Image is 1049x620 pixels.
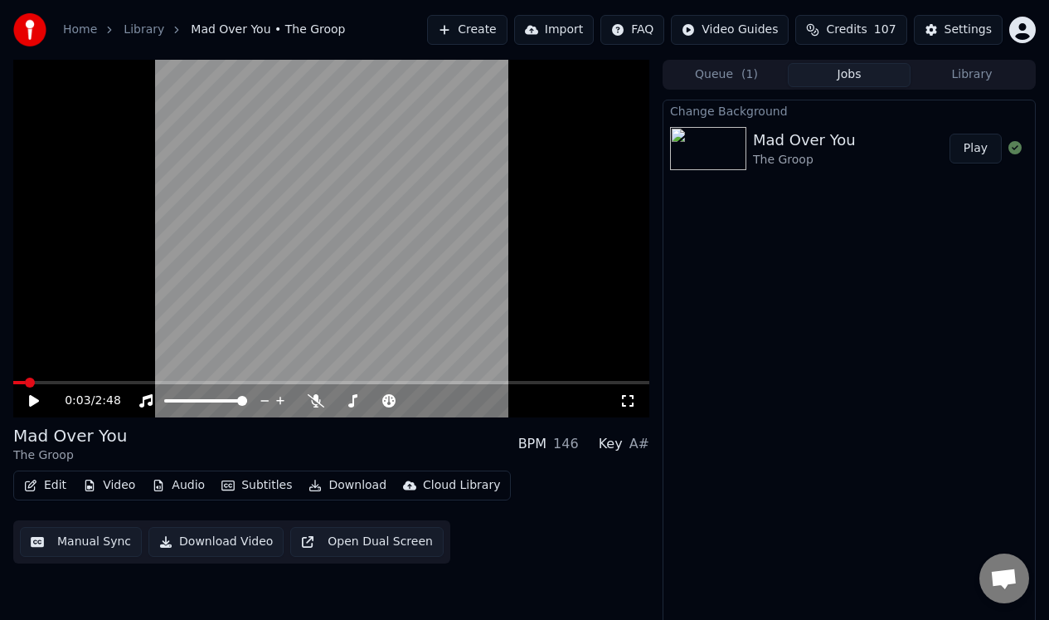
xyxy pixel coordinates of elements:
[914,15,1003,45] button: Settings
[665,63,788,87] button: Queue
[65,393,104,409] div: /
[599,434,623,454] div: Key
[753,152,856,168] div: The Groop
[753,129,856,152] div: Mad Over You
[13,424,128,447] div: Mad Over You
[629,434,649,454] div: A#
[949,134,1002,164] button: Play
[663,100,1035,120] div: Change Background
[145,474,211,497] button: Audio
[17,474,73,497] button: Edit
[514,15,594,45] button: Import
[76,474,142,497] button: Video
[124,22,164,38] a: Library
[553,434,579,454] div: 146
[148,527,284,557] button: Download Video
[518,434,546,454] div: BPM
[13,13,46,46] img: youka
[20,527,142,557] button: Manual Sync
[65,393,90,409] span: 0:03
[741,66,758,83] span: ( 1 )
[63,22,346,38] nav: breadcrumb
[600,15,664,45] button: FAQ
[95,393,120,409] span: 2:48
[911,63,1033,87] button: Library
[795,15,906,45] button: Credits107
[290,527,444,557] button: Open Dual Screen
[13,447,128,464] div: The Groop
[63,22,97,38] a: Home
[874,22,896,38] span: 107
[427,15,508,45] button: Create
[979,554,1029,603] a: Open chat
[302,474,393,497] button: Download
[671,15,789,45] button: Video Guides
[191,22,345,38] span: Mad Over You • The Groop
[215,474,299,497] button: Subtitles
[423,477,500,494] div: Cloud Library
[788,63,911,87] button: Jobs
[945,22,992,38] div: Settings
[826,22,867,38] span: Credits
